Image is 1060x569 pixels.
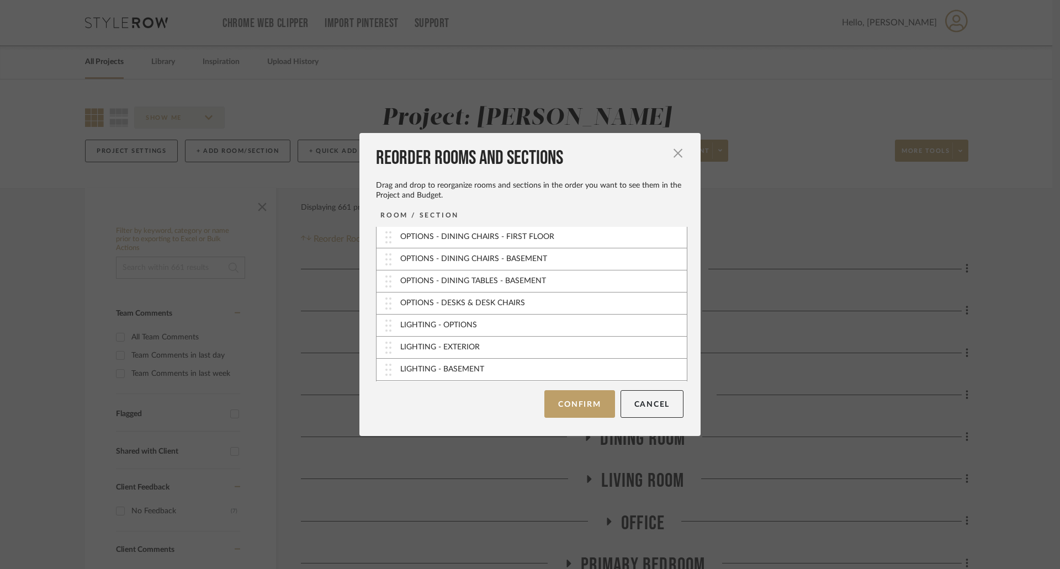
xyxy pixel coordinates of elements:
img: vertical-grip.svg [385,253,391,265]
div: OPTIONS - DINING CHAIRS - FIRST FLOOR [400,231,554,243]
button: Confirm [544,390,614,418]
img: vertical-grip.svg [385,231,391,243]
div: OPTIONS - DINING CHAIRS - BASEMENT [400,253,547,265]
button: Cancel [621,390,684,418]
div: OPTIONS - DINING TABLES - BASEMENT [400,275,546,287]
div: LIGHTING - EXTERIOR [400,342,480,353]
div: Reorder Rooms and Sections [376,146,683,171]
div: LIGHTING - OPTIONS [400,320,477,331]
div: Drag and drop to reorganize rooms and sections in the order you want to see them in the Project a... [376,180,683,200]
img: vertical-grip.svg [385,275,391,288]
button: Close [667,142,689,164]
img: vertical-grip.svg [385,320,391,332]
div: LIGHTING - BASEMENT [400,364,484,375]
img: vertical-grip.svg [385,342,391,354]
img: vertical-grip.svg [385,364,391,376]
div: ROOM / SECTION [380,210,459,221]
div: OPTIONS - DESKS & DESK CHAIRS [400,297,525,309]
img: vertical-grip.svg [385,297,391,310]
